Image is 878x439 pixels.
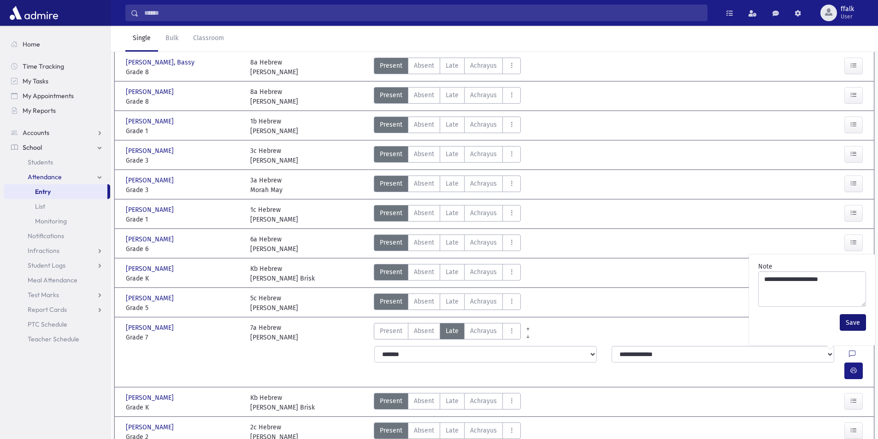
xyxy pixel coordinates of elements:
[126,333,241,342] span: Grade 7
[126,146,176,156] span: [PERSON_NAME]
[23,62,64,70] span: Time Tracking
[470,267,497,277] span: Achrayus
[186,26,231,52] a: Classroom
[414,120,434,129] span: Absent
[28,320,67,328] span: PTC Schedule
[374,176,521,195] div: AttTypes
[23,129,49,137] span: Accounts
[4,199,110,214] a: List
[23,143,42,152] span: School
[414,297,434,306] span: Absent
[126,185,241,195] span: Grade 3
[414,90,434,100] span: Absent
[126,264,176,274] span: [PERSON_NAME]
[4,332,110,346] a: Teacher Schedule
[470,179,497,188] span: Achrayus
[35,202,45,211] span: List
[414,61,434,70] span: Absent
[28,232,64,240] span: Notifications
[250,176,283,195] div: 3a Hebrew Morah May
[126,293,176,303] span: [PERSON_NAME]
[28,158,53,166] span: Students
[470,149,497,159] span: Achrayus
[250,323,298,342] div: 7a Hebrew [PERSON_NAME]
[374,323,521,342] div: AttTypes
[374,264,521,283] div: AttTypes
[470,61,497,70] span: Achrayus
[4,184,107,199] a: Entry
[23,77,48,85] span: My Tasks
[126,205,176,215] span: [PERSON_NAME]
[4,125,110,140] a: Accounts
[126,274,241,283] span: Grade K
[4,74,110,88] a: My Tasks
[250,234,298,254] div: 6a Hebrew [PERSON_NAME]
[250,393,315,412] div: Kb Hebrew [PERSON_NAME] Brisk
[380,326,402,336] span: Present
[250,146,298,165] div: 3c Hebrew [PERSON_NAME]
[446,179,459,188] span: Late
[446,267,459,277] span: Late
[4,287,110,302] a: Test Marks
[470,297,497,306] span: Achrayus
[446,396,459,406] span: Late
[126,126,241,136] span: Grade 1
[23,92,74,100] span: My Appointments
[380,179,402,188] span: Present
[380,149,402,159] span: Present
[4,155,110,170] a: Students
[28,291,59,299] span: Test Marks
[4,37,110,52] a: Home
[380,208,402,218] span: Present
[126,58,196,67] span: [PERSON_NAME], Bassy
[4,214,110,228] a: Monitoring
[126,393,176,403] span: [PERSON_NAME]
[139,5,707,21] input: Search
[380,297,402,306] span: Present
[126,176,176,185] span: [PERSON_NAME]
[4,88,110,103] a: My Appointments
[758,262,772,271] label: Note
[446,426,459,435] span: Late
[28,276,77,284] span: Meal Attendance
[4,59,110,74] a: Time Tracking
[414,267,434,277] span: Absent
[4,258,110,273] a: Student Logs
[841,6,854,13] span: ffalk
[28,246,59,255] span: Infractions
[35,217,67,225] span: Monitoring
[470,90,497,100] span: Achrayus
[374,146,521,165] div: AttTypes
[414,326,434,336] span: Absent
[446,120,459,129] span: Late
[126,303,241,313] span: Grade 5
[414,149,434,159] span: Absent
[470,326,497,336] span: Achrayus
[126,87,176,97] span: [PERSON_NAME]
[380,426,402,435] span: Present
[126,97,241,106] span: Grade 8
[414,208,434,218] span: Absent
[446,326,459,336] span: Late
[4,140,110,155] a: School
[380,90,402,100] span: Present
[250,117,298,136] div: 1b Hebrew [PERSON_NAME]
[446,149,459,159] span: Late
[470,120,497,129] span: Achrayus
[446,61,459,70] span: Late
[125,26,158,52] a: Single
[380,396,402,406] span: Present
[250,205,298,224] div: 1c Hebrew [PERSON_NAME]
[374,87,521,106] div: AttTypes
[250,293,298,313] div: 5c Hebrew [PERSON_NAME]
[414,396,434,406] span: Absent
[4,228,110,243] a: Notifications
[4,103,110,118] a: My Reports
[23,40,40,48] span: Home
[374,205,521,224] div: AttTypes
[446,238,459,247] span: Late
[470,208,497,218] span: Achrayus
[28,261,65,269] span: Student Logs
[28,173,62,181] span: Attendance
[4,317,110,332] a: PTC Schedule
